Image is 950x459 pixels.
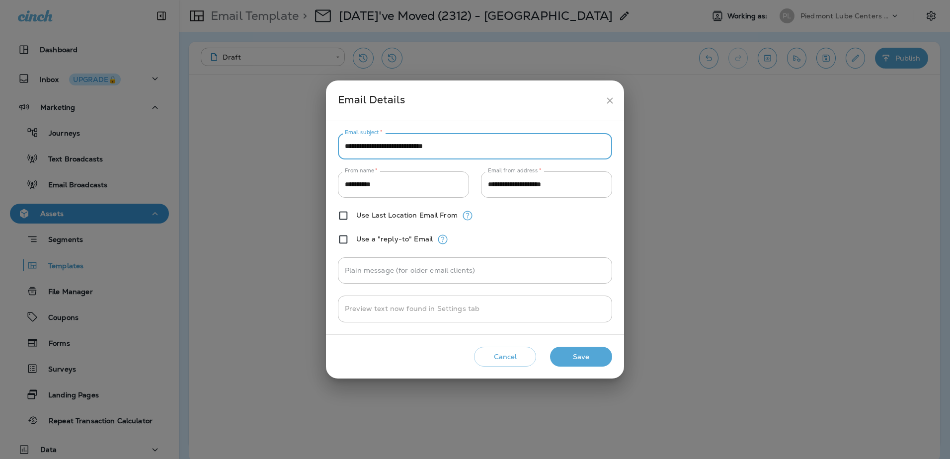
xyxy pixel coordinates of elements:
[345,167,378,174] label: From name
[474,347,536,367] button: Cancel
[488,167,541,174] label: Email from address
[338,91,601,110] div: Email Details
[356,235,433,243] label: Use a "reply-to" Email
[345,129,383,136] label: Email subject
[550,347,612,367] button: Save
[601,91,619,110] button: close
[356,211,458,219] label: Use Last Location Email From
